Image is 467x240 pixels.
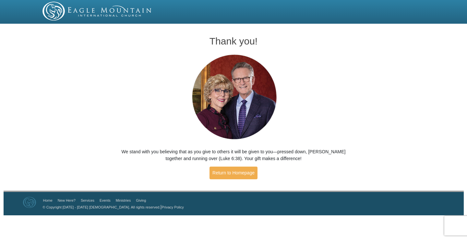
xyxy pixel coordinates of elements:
a: Events [100,198,111,202]
a: © Copyright [DATE] - [DATE] [DEMOGRAPHIC_DATA]. All rights reserved. [43,205,161,209]
a: Privacy Policy [162,205,184,209]
a: Services [81,198,94,202]
p: | [41,204,184,210]
h1: Thank you! [120,36,347,46]
a: Giving [136,198,146,202]
p: We stand with you believing that as you give to others it will be given to you—pressed down, [PER... [120,148,347,162]
img: Eagle Mountain International Church [23,197,36,208]
img: EMIC [42,2,152,20]
img: Pastors George and Terri Pearsons [186,53,281,142]
a: New Here? [58,198,76,202]
a: Ministries [116,198,131,202]
a: Home [43,198,53,202]
a: Return to Homepage [210,167,257,179]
